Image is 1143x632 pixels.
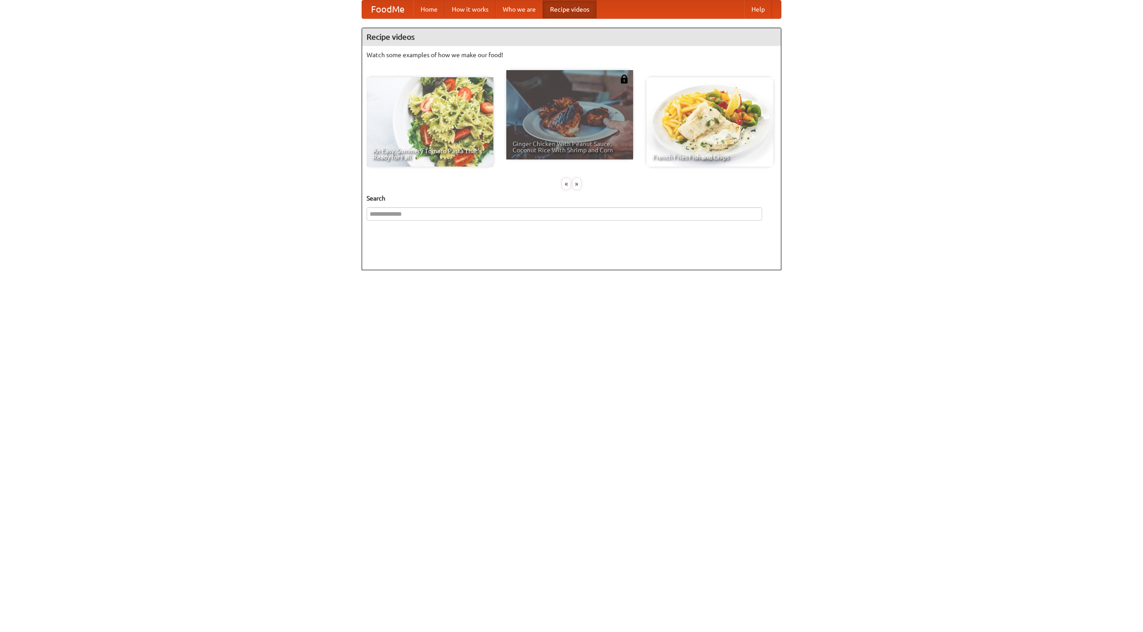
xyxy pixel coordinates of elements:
[744,0,772,18] a: Help
[445,0,496,18] a: How it works
[367,194,776,203] h5: Search
[653,154,767,160] span: French Fries Fish and Chips
[367,77,493,167] a: An Easy, Summery Tomato Pasta That's Ready for Fall
[647,77,773,167] a: French Fries Fish and Chips
[573,178,581,189] div: »
[496,0,543,18] a: Who we are
[367,50,776,59] p: Watch some examples of how we make our food!
[413,0,445,18] a: Home
[543,0,597,18] a: Recipe videos
[373,148,487,160] span: An Easy, Summery Tomato Pasta That's Ready for Fall
[362,28,781,46] h4: Recipe videos
[562,178,570,189] div: «
[620,75,629,84] img: 483408.png
[362,0,413,18] a: FoodMe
